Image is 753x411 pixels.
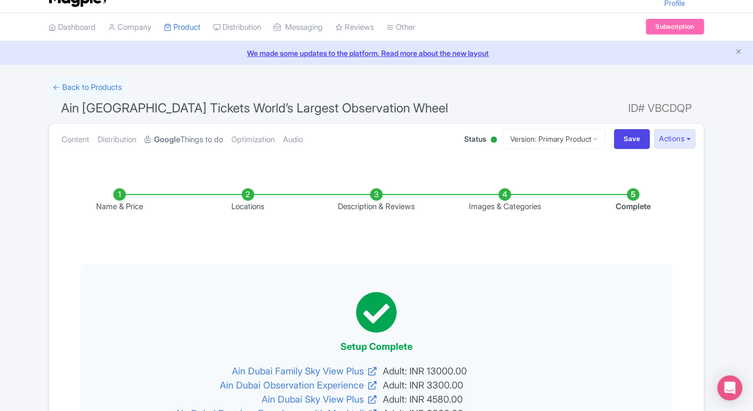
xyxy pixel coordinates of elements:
li: Images & Categories [441,188,569,213]
a: Ain Dubai Observation Experience [97,378,376,392]
span: Ain [GEOGRAPHIC_DATA] Tickets World’s Largest Observation Wheel [61,100,448,116]
span: Status [465,133,487,144]
a: Distribution [98,123,136,156]
a: Subscription [646,19,704,35]
li: Name & Price [55,188,184,213]
a: We made some updates to the platform. Read more about the new layout [6,48,747,59]
button: Close announcement [735,47,743,59]
span: Setup Complete [340,341,413,352]
a: Company [108,13,151,42]
span: Adult: INR 3300.00 [376,378,656,392]
li: Locations [184,188,312,213]
strong: Google [154,134,180,146]
a: Messaging [274,13,323,42]
div: Open Intercom Messenger [717,375,743,401]
a: Content [62,123,89,156]
span: Adult: INR 4580.00 [376,392,656,406]
li: Description & Reviews [312,188,441,213]
a: Version: Primary Product [503,129,606,149]
a: GoogleThings to do [145,123,223,156]
div: Active [489,132,499,149]
a: Ain Dubai Family Sky View Plus [97,364,376,378]
a: ← Back to Products [49,77,126,98]
a: Audio [283,123,303,156]
a: Optimization [231,123,275,156]
span: Adult: INR 13000.00 [376,364,656,378]
a: Dashboard [49,13,96,42]
a: Other [386,13,415,42]
a: Reviews [335,13,374,42]
a: Distribution [213,13,261,42]
a: Product [164,13,201,42]
input: Save [614,129,651,149]
a: Ain Dubai Sky View Plus [97,392,376,406]
li: Complete [569,188,698,213]
button: Actions [654,129,696,149]
span: ID# VBCDQP [628,98,692,119]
